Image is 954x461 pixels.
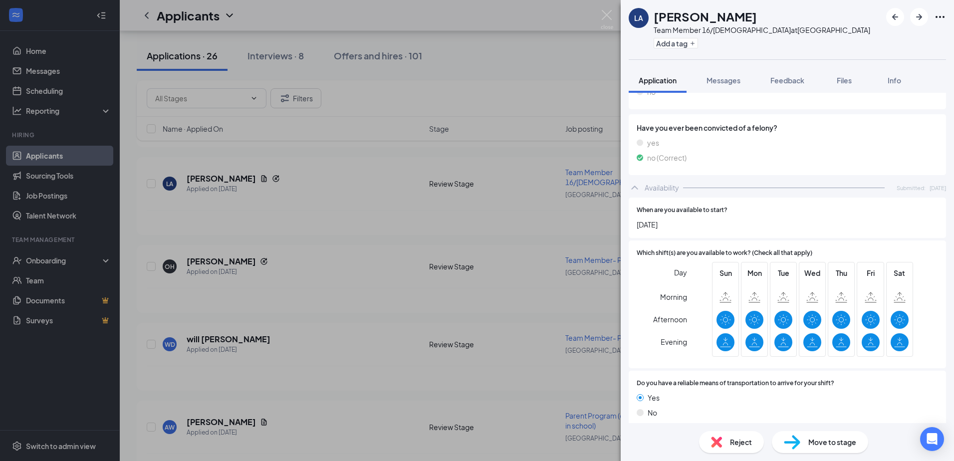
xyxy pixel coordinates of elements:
[934,11,946,23] svg: Ellipses
[637,219,938,230] span: [DATE]
[707,76,740,85] span: Messages
[886,8,904,26] button: ArrowLeftNew
[637,206,727,215] span: When are you available to start?
[661,333,687,351] span: Evening
[889,11,901,23] svg: ArrowLeftNew
[647,137,659,148] span: yes
[910,8,928,26] button: ArrowRight
[897,184,926,192] span: Submitted:
[891,267,909,278] span: Sat
[653,310,687,328] span: Afternoon
[654,38,698,48] button: PlusAdd a tag
[888,76,901,85] span: Info
[648,407,657,418] span: No
[832,267,850,278] span: Thu
[637,122,938,133] span: Have you ever been convicted of a felony?
[647,152,687,163] span: no (Correct)
[654,25,870,35] div: Team Member 16/[DEMOGRAPHIC_DATA] at [GEOGRAPHIC_DATA]
[645,183,679,193] div: Availability
[774,267,792,278] span: Tue
[862,267,880,278] span: Fri
[803,267,821,278] span: Wed
[639,76,677,85] span: Application
[745,267,763,278] span: Mon
[770,76,804,85] span: Feedback
[808,437,856,448] span: Move to stage
[660,288,687,306] span: Morning
[730,437,752,448] span: Reject
[629,182,641,194] svg: ChevronUp
[716,267,734,278] span: Sun
[837,76,852,85] span: Files
[920,427,944,451] div: Open Intercom Messenger
[634,13,643,23] div: LA
[930,184,946,192] span: [DATE]
[690,40,696,46] svg: Plus
[913,11,925,23] svg: ArrowRight
[674,267,687,278] span: Day
[648,392,660,403] span: Yes
[654,8,757,25] h1: [PERSON_NAME]
[637,248,812,258] span: Which shift(s) are you available to work? (Check all that apply)
[637,379,834,388] span: Do you have a reliable means of transportation to arrive for your shift?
